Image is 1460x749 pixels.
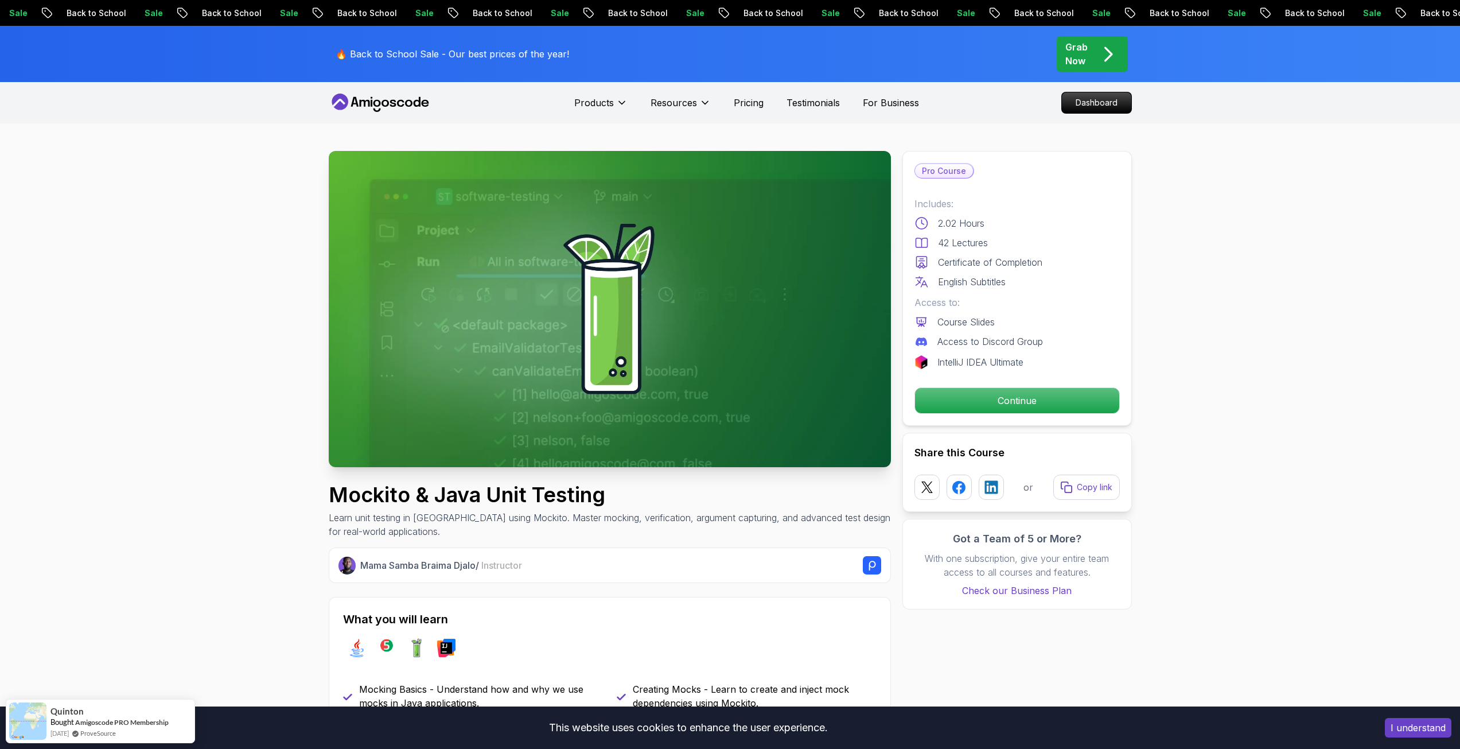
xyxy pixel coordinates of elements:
h1: Mockito & Java Unit Testing [329,483,891,506]
span: Bought [50,717,74,727]
a: Amigoscode PRO Membership [75,718,169,727]
p: Course Slides [937,315,995,329]
p: Pro Course [915,164,973,178]
p: Sale [1187,7,1224,19]
img: java logo [348,639,366,657]
p: Certificate of Completion [938,255,1042,269]
span: Quinton [50,707,84,716]
button: Continue [914,387,1120,414]
p: Sale [1052,7,1088,19]
p: Resources [651,96,697,110]
p: Back to School [432,7,510,19]
p: Sale [645,7,682,19]
p: Dashboard [1062,92,1131,113]
p: Creating Mocks - Learn to create and inject mock dependencies using Mockito. [633,682,877,710]
p: Sale [239,7,276,19]
p: Copy link [1077,482,1112,493]
span: Instructor [481,560,522,571]
img: junit logo [377,639,396,657]
p: Back to School [1244,7,1322,19]
p: Back to School [703,7,781,19]
p: Includes: [914,197,1120,211]
a: Testimonials [787,96,840,110]
p: Mocking Basics - Understand how and why we use mocks in Java applications. [359,682,603,710]
p: Grab Now [1065,40,1088,68]
a: Pricing [734,96,764,110]
p: Back to School [838,7,916,19]
p: Sale [104,7,141,19]
span: [DATE] [50,728,69,738]
p: Continue [915,388,1119,413]
img: mockito logo [407,639,426,657]
p: Sale [916,7,953,19]
a: ProveSource [80,728,116,738]
p: Sale [375,7,411,19]
button: Copy link [1053,475,1120,500]
p: 2.02 Hours [938,216,984,230]
p: Back to School [974,7,1052,19]
h2: Share this Course [914,445,1120,461]
img: jetbrains logo [914,355,928,369]
a: Dashboard [1061,92,1132,114]
p: Sale [510,7,547,19]
p: English Subtitles [938,275,1006,289]
p: Back to School [26,7,104,19]
p: Access to Discord Group [937,335,1043,348]
p: Mama Samba Braima Djalo / [360,558,522,572]
button: Resources [651,96,711,119]
div: This website uses cookies to enhance the user experience. [9,715,1368,740]
p: 42 Lectures [938,236,988,250]
p: Back to School [1380,7,1458,19]
img: Nelson Djalo [338,557,356,575]
h2: What you will learn [343,611,877,627]
p: Back to School [567,7,645,19]
p: Access to: [914,296,1120,309]
p: Back to School [297,7,375,19]
p: Sale [1322,7,1359,19]
p: or [1023,480,1033,494]
p: With one subscription, give your entire team access to all courses and features. [914,552,1120,579]
img: mockito-java-unit-testing_thumbnail [329,151,891,467]
p: IntelliJ IDEA Ultimate [937,355,1023,369]
p: Sale [781,7,817,19]
button: Products [574,96,628,119]
p: Learn unit testing in [GEOGRAPHIC_DATA] using Mockito. Master mocking, verification, argument cap... [329,511,891,538]
p: Products [574,96,614,110]
p: Back to School [1109,7,1187,19]
button: Accept cookies [1385,718,1451,738]
a: Check our Business Plan [914,584,1120,597]
p: Back to School [161,7,239,19]
p: 🔥 Back to School Sale - Our best prices of the year! [336,47,569,61]
a: For Business [863,96,919,110]
h3: Got a Team of 5 or More? [914,531,1120,547]
img: provesource social proof notification image [9,703,46,740]
img: intellij logo [437,639,455,657]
